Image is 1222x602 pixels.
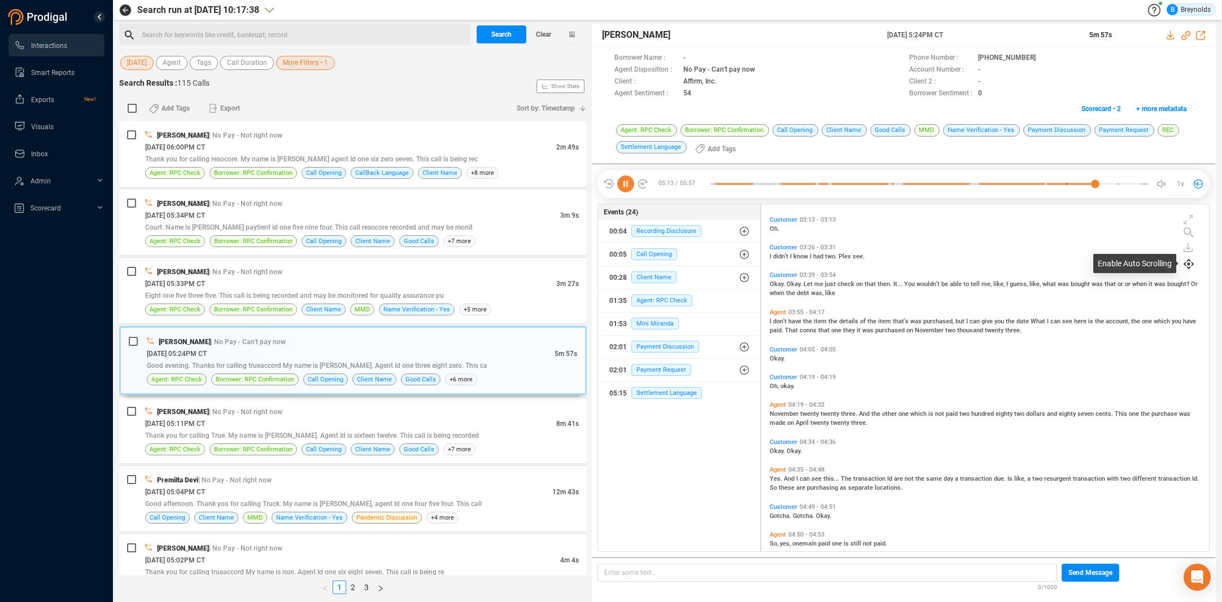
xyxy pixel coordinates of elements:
[31,123,54,131] span: Visuals
[941,280,950,288] span: be
[598,289,760,312] button: 01:35Agent: RPC Check
[1130,100,1193,118] button: + more metadata
[598,382,760,405] button: 05:15Settlement Language
[935,410,946,418] span: not
[1125,280,1132,288] span: or
[981,318,994,325] span: give
[150,304,200,315] span: Agent: RPC Check
[882,410,898,418] span: other
[598,336,760,358] button: 02:01Payment Discussion
[893,318,910,325] span: that's
[797,289,811,297] span: debt
[556,280,579,288] span: 3m 27s
[966,318,970,325] span: I
[306,236,342,247] span: Call Opening
[957,327,985,334] span: thousand
[928,410,935,418] span: is
[688,140,743,158] button: Add Tags
[800,410,821,418] span: twenty
[8,9,70,25] img: prodigal-logo
[214,168,293,178] span: Borrower: RPC Confirmation
[30,177,51,185] span: Admin
[31,150,48,158] span: Inbox
[145,292,444,300] span: Eight one five three five. This call is being recorded and may be monitored for quality assurance pu
[1172,176,1188,192] button: 1x
[404,444,434,455] span: Good Calls
[536,25,551,43] span: Clear
[202,99,247,117] button: Export
[598,243,760,266] button: 00:05Call Opening
[994,475,1007,482] span: due.
[1106,318,1131,325] span: account,
[127,56,147,70] span: [DATE]
[355,168,409,178] span: CallBack Language
[853,475,887,482] span: transaction
[276,56,335,70] button: More Filters • 1
[609,269,627,287] div: 00:28
[851,419,867,427] span: three.
[214,444,293,455] span: Borrower: RPC Confirmation
[970,318,981,325] span: can
[1071,280,1092,288] span: bought
[190,56,218,70] button: Tags
[1044,475,1073,482] span: resurgent
[923,318,955,325] span: purchased,
[14,142,95,165] a: Inbox
[1006,280,1010,288] span: I
[1014,475,1027,482] span: like,
[841,410,859,418] span: three.
[1029,280,1042,288] span: like,
[773,318,788,325] span: don't
[800,327,818,334] span: conns
[220,56,274,70] button: Call Duration
[598,359,760,381] button: 02:01Payment Request
[825,253,839,260] span: two.
[811,475,823,482] span: see
[865,280,878,288] span: that
[786,289,797,297] span: the
[306,168,342,178] span: Call Opening
[31,69,75,77] span: Smart Reports
[1088,318,1095,325] span: is
[1192,475,1199,482] span: Id.
[1136,100,1186,118] span: + more metadata
[145,212,205,219] span: [DATE] 05:34PM CT
[119,258,587,323] div: [PERSON_NAME]| No Pay - Not right now[DATE] 05:33PM CT3m 27sEight one five three five. This call ...
[157,131,209,139] span: [PERSON_NAME]
[1179,410,1190,418] span: was
[946,410,959,418] span: paid
[8,142,104,165] li: Inbox
[555,350,577,358] span: 5m 57s
[837,280,856,288] span: check
[14,88,95,111] a: ExportsNew!
[770,410,800,418] span: November
[631,387,702,399] span: Settlement Language
[560,212,579,219] span: 3m 9s
[770,225,779,232] span: Oh.
[14,115,95,138] a: Visuals
[162,99,190,117] span: Add Tags
[209,200,282,208] span: | No Pay - Not right now
[910,318,923,325] span: was
[825,280,837,288] span: just
[1118,280,1125,288] span: or
[1016,318,1031,325] span: date
[145,420,205,428] span: [DATE] 05:11PM CT
[120,56,154,70] button: [DATE]
[631,364,691,376] span: Payment Request
[839,253,853,260] span: Plex
[119,190,587,255] div: [PERSON_NAME]| No Pay - Not right now[DATE] 05:34PM CT3m 9sCourt. Name is [PERSON_NAME] paytient ...
[860,318,867,325] span: of
[405,374,436,385] span: Good Calls
[14,61,95,84] a: Smart Reports
[878,280,893,288] span: then.
[84,88,95,111] span: New!
[796,419,810,427] span: April
[8,115,104,138] li: Visuals
[915,475,926,482] span: the
[905,475,915,482] span: not
[843,327,857,334] span: they
[1120,475,1132,482] span: two
[119,121,587,187] div: [PERSON_NAME]| No Pay - Not right now[DATE] 06:00PM CT2m 49sThank you for calling resocore. My na...
[784,475,796,482] span: And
